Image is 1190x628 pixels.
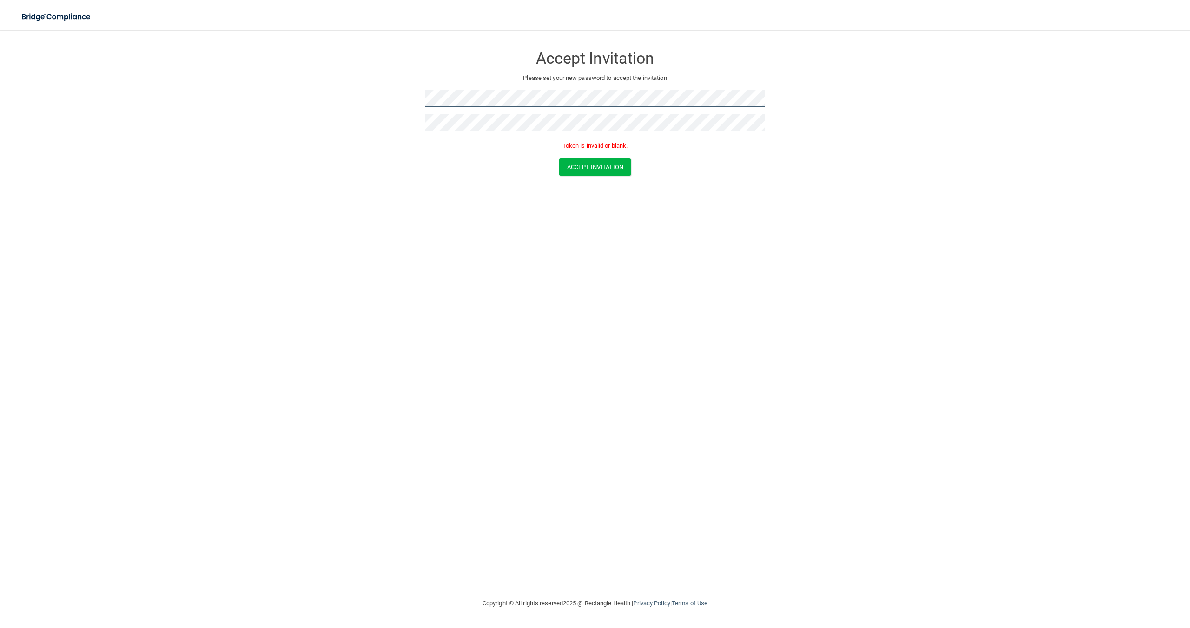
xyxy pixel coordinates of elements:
[425,50,765,67] h3: Accept Invitation
[559,158,631,176] button: Accept Invitation
[432,72,758,84] p: Please set your new password to accept the invitation
[1029,562,1179,599] iframe: Drift Widget Chat Controller
[425,140,765,151] p: Token is invalid or blank.
[14,7,99,26] img: bridge_compliance_login_screen.278c3ca4.svg
[425,589,765,618] div: Copyright © All rights reserved 2025 @ Rectangle Health | |
[633,600,670,607] a: Privacy Policy
[672,600,707,607] a: Terms of Use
